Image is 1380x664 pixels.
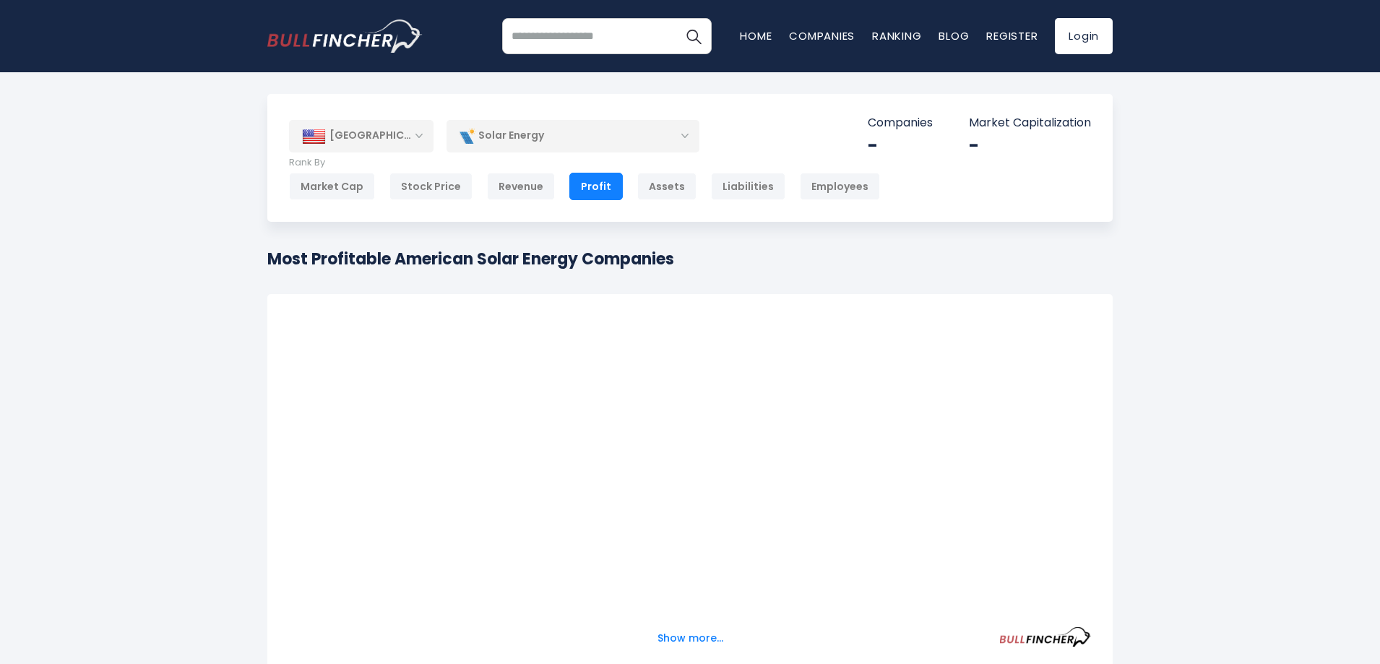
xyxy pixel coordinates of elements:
div: Revenue [487,173,555,200]
a: Companies [789,28,855,43]
div: Employees [800,173,880,200]
p: Market Capitalization [969,116,1091,131]
div: Assets [637,173,697,200]
h1: Most Profitable American Solar Energy Companies [267,247,674,271]
div: [GEOGRAPHIC_DATA] [289,120,434,152]
div: Profit [569,173,623,200]
button: Show more... [649,626,732,650]
a: Ranking [872,28,921,43]
div: - [868,134,933,157]
p: Companies [868,116,933,131]
a: Login [1055,18,1113,54]
a: Register [986,28,1038,43]
button: Search [676,18,712,54]
p: Rank By [289,157,880,169]
div: Stock Price [389,173,473,200]
div: Solar Energy [447,119,699,152]
a: Blog [939,28,969,43]
div: Market Cap [289,173,375,200]
a: Go to homepage [267,20,423,53]
img: bullfincher logo [267,20,423,53]
div: - [969,134,1091,157]
div: Liabilities [711,173,785,200]
a: Home [740,28,772,43]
